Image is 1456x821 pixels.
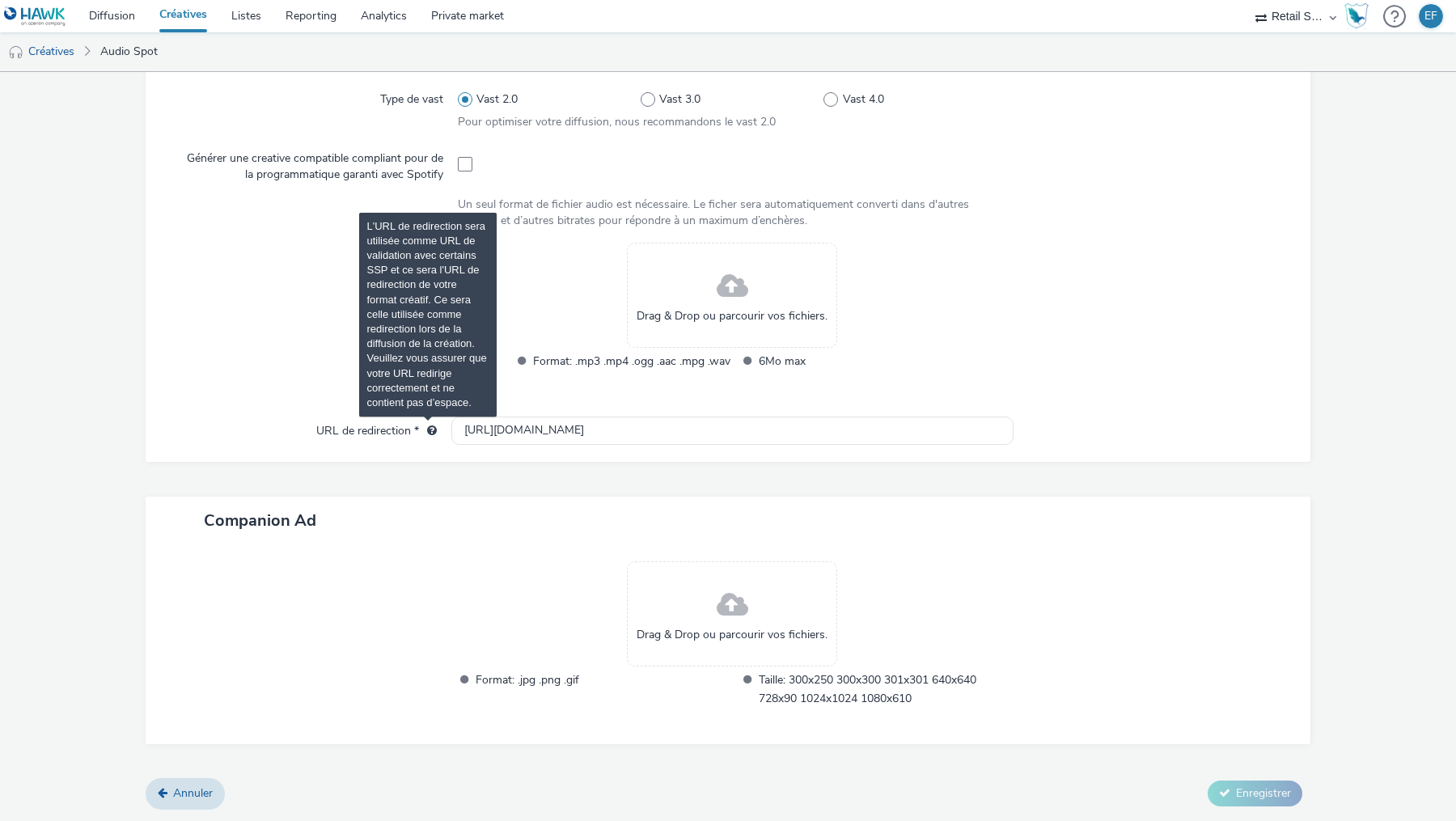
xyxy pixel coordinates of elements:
[458,114,776,129] span: Pour optimiser votre diffusion, nous recommandons le vast 2.0
[637,627,827,643] span: Drag & Drop ou parcourir vos fichiers.
[843,91,884,108] span: Vast 4.0
[374,85,450,108] label: Type de vast
[759,352,956,370] span: 6Mo max
[458,197,1007,230] div: Un seul format de fichier audio est nécessaire. Le ficher sera automatiquement converti dans d'au...
[533,352,730,370] span: Format: .mp3 .mp4 .ogg .aac .mpg .wav
[173,785,213,801] span: Annuler
[146,778,225,809] a: Annuler
[1208,781,1302,806] button: Enregistrer
[175,144,450,184] label: Générer une creative compatible compliant pour de la programmatique garanti avec Spotify
[92,32,166,71] a: Audio Spot
[1344,3,1375,29] a: Hawk Academy
[451,417,1014,445] input: url...
[476,91,518,108] span: Vast 2.0
[310,417,443,439] label: URL de redirection *
[759,671,1014,708] span: Taille: 300x250 300x300 301x301 640x640 728x90 1024x1024 1080x610
[637,308,827,324] span: Drag & Drop ou parcourir vos fichiers.
[419,423,437,439] div: L'URL de redirection sera utilisée comme URL de validation avec certains SSP et ce sera l'URL de ...
[1344,3,1369,29] img: Hawk Academy
[4,6,66,27] img: undefined Logo
[1236,785,1291,801] span: Enregistrer
[1424,4,1437,28] div: EF
[659,91,700,108] span: Vast 3.0
[8,44,24,61] img: audio
[476,671,730,708] span: Format: .jpg .png .gif
[204,510,316,531] span: Companion Ad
